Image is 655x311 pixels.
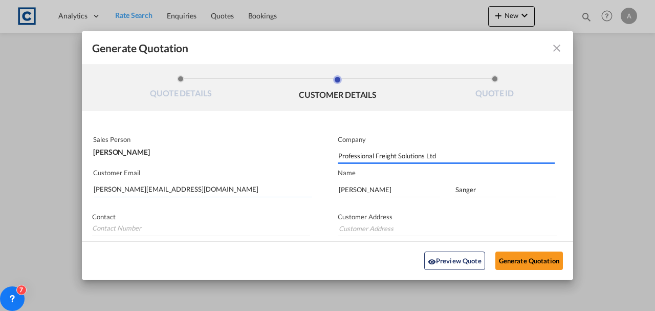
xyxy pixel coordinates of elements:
button: Generate Quotation [495,252,563,270]
div: [PERSON_NAME] [93,143,310,156]
input: Customer Address [338,221,557,236]
p: Customer Email [93,169,312,177]
md-icon: icon-close fg-AAA8AD cursor m-0 [551,42,563,54]
button: icon-eyePreview Quote [424,252,485,270]
p: Name [338,169,573,177]
input: First Name [338,182,440,197]
li: QUOTE DETAILS [102,75,259,103]
md-icon: icon-eye [428,257,436,265]
input: Last Name [454,182,556,197]
span: Customer Address [338,213,392,221]
p: Contact [92,213,310,221]
input: Search by Customer Name/Email Id/Company [94,182,312,197]
input: Contact Number [92,221,310,236]
md-dialog: Generate QuotationQUOTE ... [82,31,573,280]
li: CUSTOMER DETAILS [259,75,417,103]
p: Company [338,135,555,143]
li: QUOTE ID [416,75,573,103]
span: Generate Quotation [92,42,188,55]
input: Company Name [338,149,555,164]
p: Sales Person [93,135,310,143]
